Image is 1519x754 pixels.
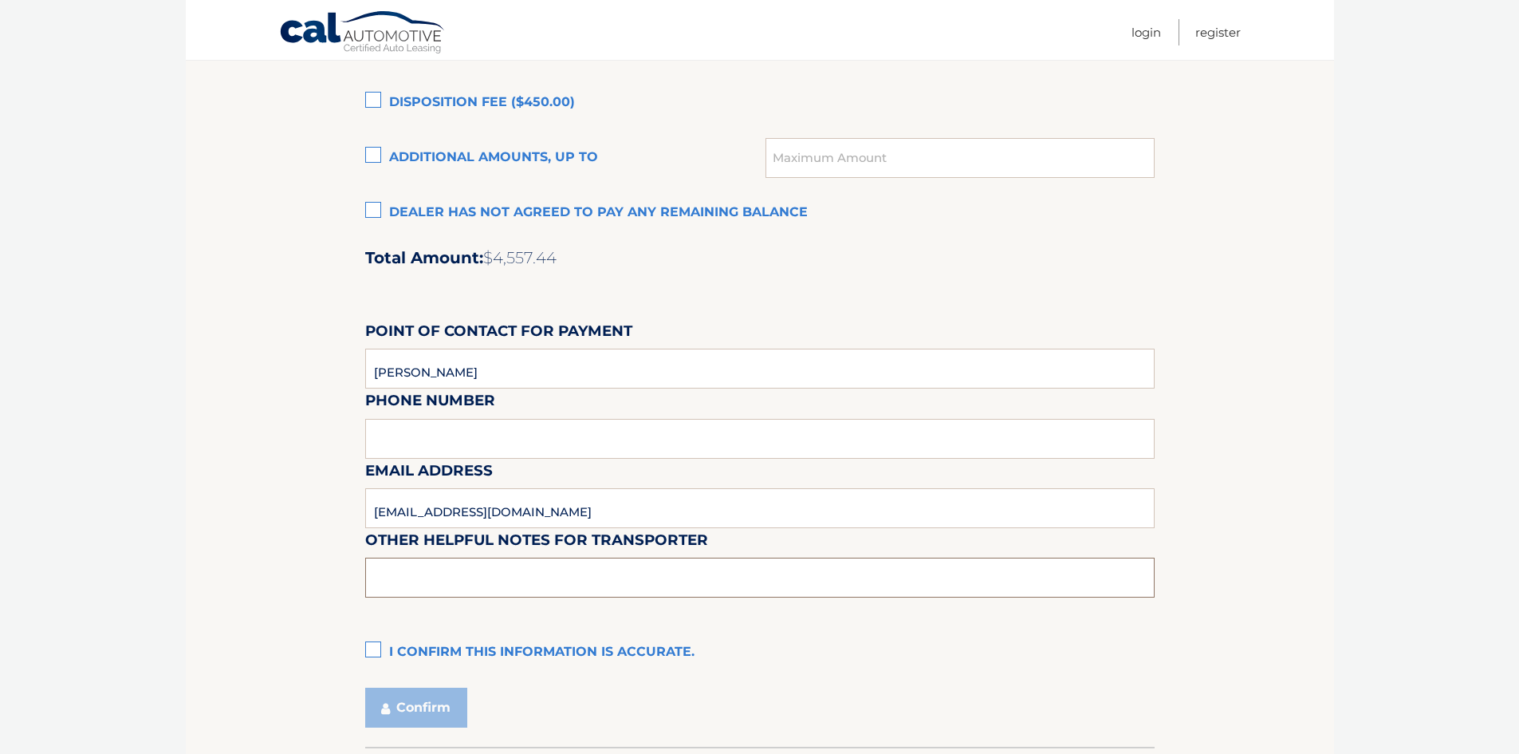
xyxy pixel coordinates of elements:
[365,637,1155,669] label: I confirm this information is accurate.
[1195,19,1241,45] a: Register
[365,87,1155,119] label: Disposition Fee ($450.00)
[765,138,1154,178] input: Maximum Amount
[365,319,632,349] label: Point of Contact for Payment
[483,248,557,267] span: $4,557.44
[279,10,447,57] a: Cal Automotive
[365,248,1155,268] h2: Total Amount:
[365,528,708,558] label: Other helpful notes for transporter
[365,197,1155,229] label: Dealer has not agreed to pay any remaining balance
[1131,19,1161,45] a: Login
[365,688,467,728] button: Confirm
[365,142,766,174] label: Additional amounts, up to
[365,459,493,488] label: Email Address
